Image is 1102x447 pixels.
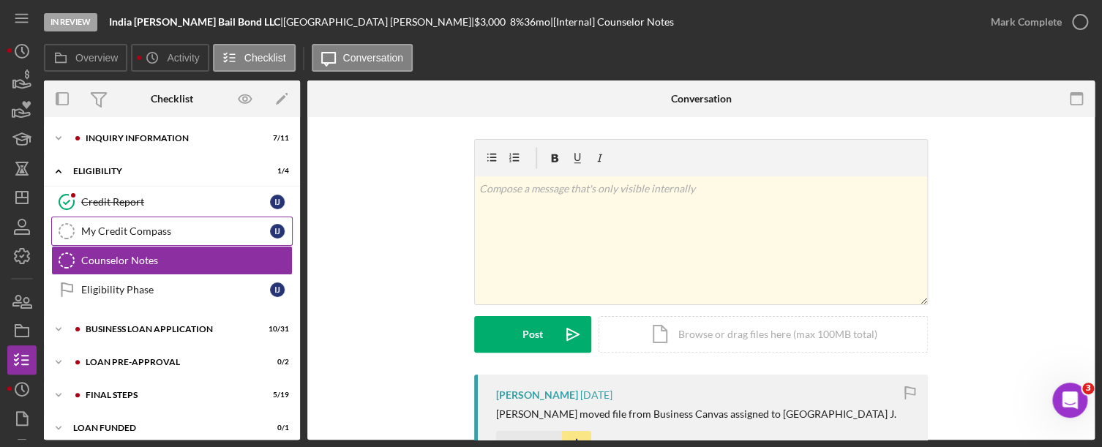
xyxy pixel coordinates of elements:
div: My Credit Compass [81,225,270,237]
a: My Credit CompassIJ [51,217,293,246]
div: Post [522,316,543,353]
time: 2025-09-11 19:42 [580,389,612,401]
div: I J [270,195,285,209]
div: Conversation [671,93,732,105]
div: | [Internal] Counselor Notes [550,16,674,28]
div: Eligibility Phase [81,284,270,296]
div: I J [270,224,285,238]
div: 7 / 11 [263,134,289,143]
div: | [109,16,283,28]
button: Mark Complete [976,7,1095,37]
div: LOAN FUNDED [73,424,252,432]
div: INQUIRY INFORMATION [86,134,252,143]
label: Overview [75,52,118,64]
button: Post [474,316,591,353]
div: 8 % [510,16,524,28]
div: BUSINESS LOAN APPLICATION [86,325,252,334]
span: 3 [1082,383,1094,394]
label: Activity [167,52,199,64]
div: 1 / 4 [263,167,289,176]
div: Mark Complete [991,7,1062,37]
b: India [PERSON_NAME] Bail Bond LLC [109,15,280,28]
div: [PERSON_NAME] moved file from Business Canvas assigned to [GEOGRAPHIC_DATA] J. [496,408,896,420]
div: Checklist [151,93,193,105]
div: 0 / 1 [263,424,289,432]
button: Conversation [312,44,413,72]
button: Overview [44,44,127,72]
label: Conversation [343,52,404,64]
div: In Review [44,13,97,31]
div: ELIGIBILITY [73,167,252,176]
a: Counselor Notes [51,246,293,275]
div: Credit Report [81,196,270,208]
iframe: Intercom live chat [1052,383,1087,418]
div: 5 / 19 [263,391,289,399]
a: Eligibility PhaseIJ [51,275,293,304]
span: $3,000 [474,15,506,28]
div: [PERSON_NAME] [496,389,578,401]
div: 10 / 31 [263,325,289,334]
div: 0 / 2 [263,358,289,367]
div: LOAN PRE-APPROVAL [86,358,252,367]
div: 36 mo [524,16,550,28]
a: Credit ReportIJ [51,187,293,217]
label: Checklist [244,52,286,64]
div: FINAL STEPS [86,391,252,399]
button: Checklist [213,44,296,72]
div: Counselor Notes [81,255,292,266]
button: Activity [131,44,209,72]
div: I J [270,282,285,297]
div: [GEOGRAPHIC_DATA] [PERSON_NAME] | [283,16,474,28]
